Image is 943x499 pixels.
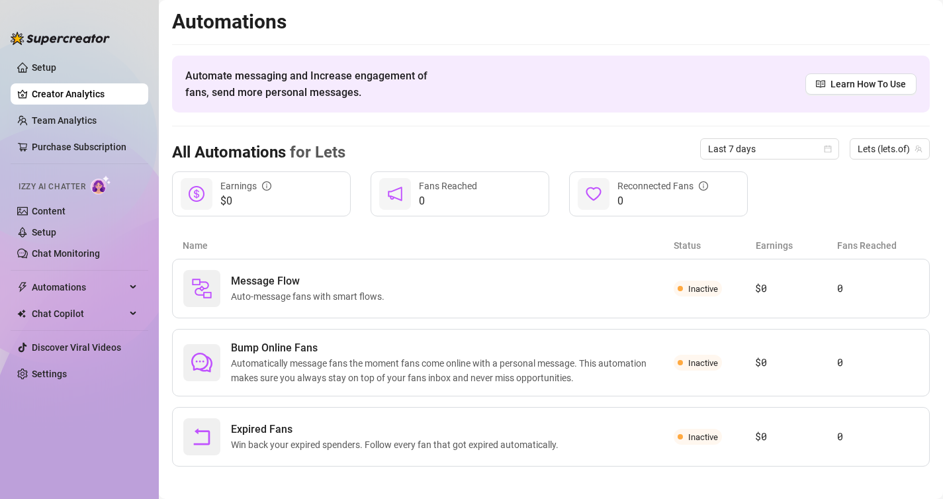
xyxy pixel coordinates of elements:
[32,342,121,353] a: Discover Viral Videos
[262,181,271,191] span: info-circle
[837,281,919,296] article: 0
[32,369,67,379] a: Settings
[220,179,271,193] div: Earnings
[32,277,126,298] span: Automations
[32,248,100,259] a: Chat Monitoring
[32,227,56,238] a: Setup
[11,32,110,45] img: logo-BBDzfeDw.svg
[708,139,831,159] span: Last 7 days
[189,186,204,202] span: dollar
[617,179,708,193] div: Reconnected Fans
[91,175,111,195] img: AI Chatter
[19,181,85,193] span: Izzy AI Chatter
[231,422,564,437] span: Expired Fans
[837,238,919,253] article: Fans Reached
[191,352,212,373] span: comment
[231,289,390,304] span: Auto-message fans with smart flows.
[32,303,126,324] span: Chat Copilot
[231,437,564,452] span: Win back your expired spenders. Follow every fan that got expired automatically.
[816,79,825,89] span: read
[756,238,838,253] article: Earnings
[586,186,602,202] span: heart
[231,273,390,289] span: Message Flow
[32,115,97,126] a: Team Analytics
[185,68,440,101] span: Automate messaging and Increase engagement of fans, send more personal messages.
[387,186,403,202] span: notification
[191,278,212,299] img: svg%3e
[191,426,212,447] span: rollback
[617,193,708,209] span: 0
[824,145,832,153] span: calendar
[688,284,718,294] span: Inactive
[699,181,708,191] span: info-circle
[17,282,28,293] span: thunderbolt
[674,238,756,253] article: Status
[915,145,922,153] span: team
[419,193,477,209] span: 0
[688,358,718,368] span: Inactive
[688,432,718,442] span: Inactive
[172,9,930,34] h2: Automations
[220,193,271,209] span: $0
[286,143,345,161] span: for Lets
[32,136,138,158] a: Purchase Subscription
[183,238,674,253] article: Name
[231,356,674,385] span: Automatically message fans the moment fans come online with a personal message. This automation m...
[755,429,836,445] article: $0
[231,340,674,356] span: Bump Online Fans
[32,206,66,216] a: Content
[419,181,477,191] span: Fans Reached
[755,281,836,296] article: $0
[805,73,917,95] a: Learn How To Use
[17,309,26,318] img: Chat Copilot
[172,142,345,163] h3: All Automations
[837,355,919,371] article: 0
[755,355,836,371] article: $0
[858,139,922,159] span: Lets (lets.of)
[837,429,919,445] article: 0
[32,83,138,105] a: Creator Analytics
[831,77,906,91] span: Learn How To Use
[32,62,56,73] a: Setup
